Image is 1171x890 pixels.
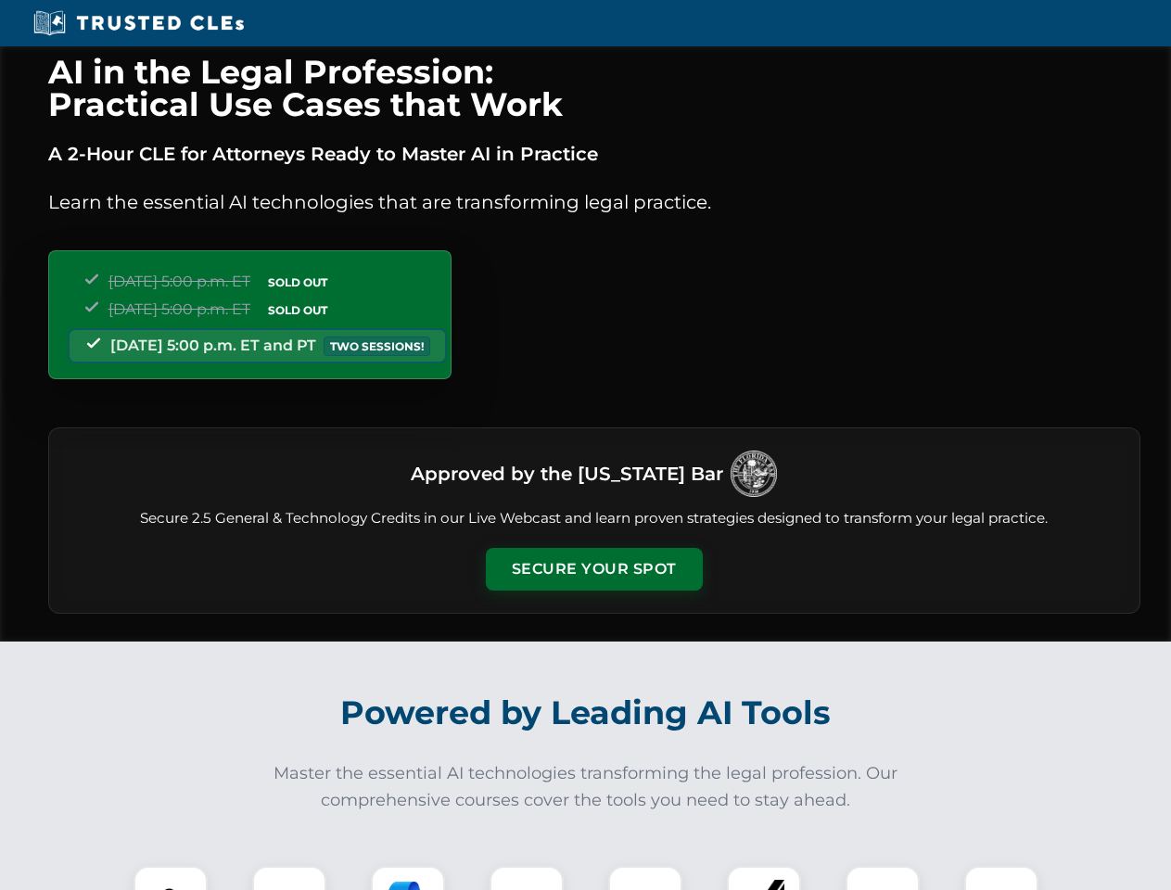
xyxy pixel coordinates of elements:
span: [DATE] 5:00 p.m. ET [108,273,250,290]
h1: AI in the Legal Profession: Practical Use Cases that Work [48,56,1140,121]
span: [DATE] 5:00 p.m. ET [108,300,250,318]
img: Logo [731,451,777,497]
span: SOLD OUT [261,300,334,320]
p: Secure 2.5 General & Technology Credits in our Live Webcast and learn proven strategies designed ... [71,508,1117,529]
p: Learn the essential AI technologies that are transforming legal practice. [48,187,1140,217]
h3: Approved by the [US_STATE] Bar [411,457,723,490]
h2: Powered by Leading AI Tools [72,680,1100,745]
p: A 2-Hour CLE for Attorneys Ready to Master AI in Practice [48,139,1140,169]
p: Master the essential AI technologies transforming the legal profession. Our comprehensive courses... [261,760,910,814]
span: SOLD OUT [261,273,334,292]
img: Trusted CLEs [28,9,249,37]
button: Secure Your Spot [486,548,703,591]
